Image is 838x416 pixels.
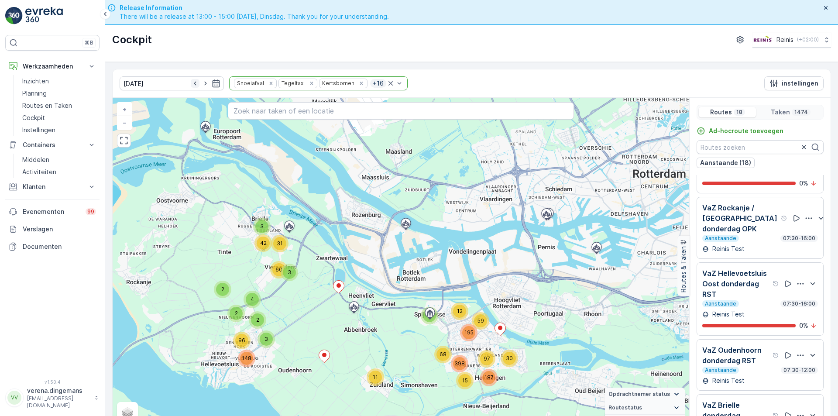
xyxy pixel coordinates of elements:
[372,79,385,88] p: + 16
[7,391,21,405] div: VV
[288,269,291,275] span: 3
[234,79,265,87] div: Snoeiafval
[679,246,688,292] p: Routes & Taken
[484,374,494,381] span: 187
[22,168,56,176] p: Activiteiten
[793,109,809,116] p: 1474
[238,350,255,367] div: 148
[249,311,266,329] div: 2
[367,368,384,386] div: 11
[19,166,100,178] a: Activiteiten
[22,126,55,134] p: Instellingen
[23,207,80,216] p: Evenementen
[23,225,96,234] p: Verslagen
[797,36,819,43] p: ( +02:00 )
[460,324,477,341] div: 195
[256,316,259,323] span: 2
[266,80,276,87] div: Remove Snoeiafval
[421,307,438,324] div: 3
[357,80,366,87] div: Remove Kertsbomen
[5,58,100,75] button: Werkzaamheden
[608,404,642,411] span: Routestatus
[704,367,737,374] p: Aanstaande
[704,300,737,307] p: Aanstaande
[242,355,251,361] span: 148
[5,220,100,238] a: Verslagen
[776,35,793,44] p: Reinis
[697,140,824,154] input: Routes zoeken
[253,218,271,235] div: 3
[23,141,82,149] p: Containers
[434,346,452,363] div: 68
[27,395,90,409] p: [EMAIL_ADDRESS][DOMAIN_NAME]
[773,352,780,359] div: help tooltippictogram
[277,240,283,247] span: 31
[251,296,254,303] span: 4
[264,336,268,342] span: 3
[702,268,771,299] p: VaZ Hellevoetsluis Oost donderdag RST
[697,127,783,135] a: Ad-hocroute toevoegen
[227,305,245,322] div: 2
[773,280,780,287] div: help tooltippictogram
[781,215,788,222] div: help tooltippictogram
[228,102,574,120] input: Zoek naar taken of een locatie
[5,178,100,196] button: Klanten
[782,235,816,242] p: 07:30-16:00
[782,300,816,307] p: 07:30-16:00
[123,119,127,126] span: −
[279,79,306,87] div: Tegeltaxi
[710,108,732,117] p: Routes
[281,264,298,281] div: 3
[5,379,100,385] span: v 1.50.4
[783,367,816,374] p: 07:30-12:00
[19,75,100,87] a: Inzichten
[457,308,463,314] span: 12
[22,155,49,164] p: Middelen
[605,388,685,401] summary: Opdrachtnemer status
[307,80,316,87] div: Remove Tegeltaxi
[451,355,468,372] div: 398
[480,369,498,386] div: 187
[19,100,100,112] a: Routes en Taken
[782,79,818,88] p: instellingen
[120,76,224,90] input: dd/mm/yyyy
[462,377,468,384] span: 15
[752,35,773,45] img: Reinis-Logo-Vrijstaand_Tekengebied-1-copy2_aBO4n7j.png
[270,261,288,278] div: 60
[87,208,94,215] p: 99
[118,116,131,129] a: Uitzoomen
[22,89,47,98] p: Planning
[472,312,489,330] div: 59
[5,386,100,409] button: VVverena.dingemans[EMAIL_ADDRESS][DOMAIN_NAME]
[771,108,790,117] p: Taken
[22,77,49,86] p: Inzichten
[5,238,100,255] a: Documenten
[5,136,100,154] button: Containers
[799,321,808,330] p: 0 %
[19,154,100,166] a: Middelen
[711,310,745,319] p: Reinis Test
[764,76,824,90] button: instellingen
[22,101,72,110] p: Routes en Taken
[123,106,127,113] span: +
[118,103,131,116] a: In zoomen
[608,391,670,398] span: Opdrachtnemer status
[704,235,737,242] p: Aanstaande
[120,12,389,21] span: There will be a release at 13:00 - 15:00 [DATE], Dinsdag. Thank you for your understanding.
[19,87,100,100] a: Planning
[700,158,751,167] p: Aanstaande (18)
[233,332,251,349] div: 96
[697,158,755,168] button: Aanstaande (18)
[19,124,100,136] a: Instellingen
[120,3,389,12] span: Release Information
[238,337,245,344] span: 96
[23,182,82,191] p: Klanten
[214,281,231,298] div: 2
[456,372,474,389] div: 15
[22,113,45,122] p: Cockpit
[85,39,93,46] p: ⌘B
[23,62,82,71] p: Werkzaamheden
[27,386,90,395] p: verena.dingemans
[254,234,272,252] div: 42
[25,7,63,24] img: logo_light-DOdMpM7g.png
